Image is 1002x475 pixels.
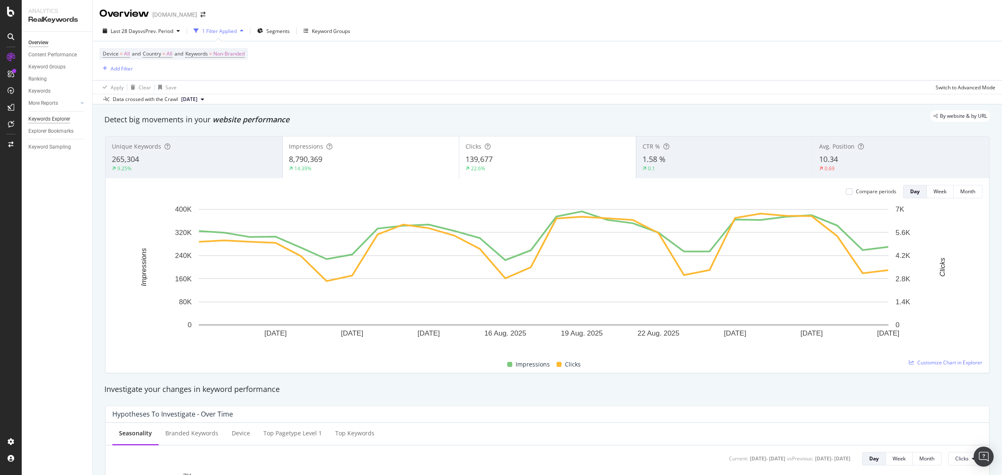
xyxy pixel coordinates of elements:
div: Overview [28,38,48,47]
a: Overview [28,38,86,47]
text: 5.6K [896,229,911,237]
span: Device [103,50,119,57]
text: 160K [175,275,192,283]
span: All [124,48,130,60]
div: [DATE] - [DATE] [815,455,850,462]
div: Keywords [28,87,51,96]
div: [DATE] - [DATE] [750,455,785,462]
button: Month [954,185,982,198]
div: arrow-right-arrow-left [200,12,205,18]
svg: A chart. [112,205,974,350]
text: Impressions [140,248,148,286]
a: More Reports [28,99,78,108]
div: Week [934,188,946,195]
a: Customize Chart in Explorer [909,359,982,366]
div: RealKeywords [28,15,86,25]
span: 8,790,369 [289,154,322,164]
div: 22.6% [471,165,485,172]
text: [DATE] [417,329,440,337]
button: 1 Filter Applied [190,24,247,38]
span: Customize Chart in Explorer [917,359,982,366]
a: Keyword Groups [28,63,86,71]
span: = [209,50,212,57]
span: Keywords [185,50,208,57]
button: Clicks [948,452,982,465]
div: Compare periods [856,188,896,195]
div: Hypotheses to Investigate - Over Time [112,410,233,418]
div: 0.1 [648,165,655,172]
span: Avg. Position [819,142,855,150]
div: More Reports [28,99,58,108]
div: vs Previous : [787,455,813,462]
button: Day [903,185,927,198]
button: Month [913,452,941,465]
span: Segments [266,28,290,35]
button: Last 28 DaysvsPrev. Period [99,24,183,38]
div: Keyword Groups [28,63,66,71]
div: Add Filter [111,65,133,72]
div: Analytics [28,7,86,15]
text: 320K [175,229,192,237]
div: Day [869,455,879,462]
a: Content Performance [28,51,86,59]
button: Week [927,185,954,198]
div: Seasonality [119,429,152,437]
span: and [175,50,183,57]
text: 22 Aug. 2025 [638,329,679,337]
div: Week [893,455,906,462]
button: Week [886,452,913,465]
span: Country [143,50,161,57]
span: 1.58 % [643,154,665,164]
text: Clicks [939,258,946,277]
span: 10.34 [819,154,838,164]
div: Ranking [28,75,47,83]
text: 19 Aug. 2025 [561,329,603,337]
div: [DOMAIN_NAME] [152,10,197,19]
div: Month [960,188,975,195]
text: 400K [175,205,192,213]
div: Apply [111,84,124,91]
div: Save [165,84,177,91]
text: [DATE] [341,329,364,337]
text: [DATE] [724,329,746,337]
span: Clicks [466,142,481,150]
span: vs Prev. Period [140,28,173,35]
span: Last 28 Days [111,28,140,35]
div: Keyword Groups [312,28,350,35]
div: Switch to Advanced Mode [936,84,995,91]
div: Keywords Explorer [28,115,70,124]
button: Switch to Advanced Mode [932,81,995,94]
div: Open Intercom Messenger [974,447,994,467]
button: Clear [127,81,151,94]
span: All [167,48,172,60]
text: 2.8K [896,275,911,283]
span: Clicks [955,455,969,462]
text: 240K [175,252,192,260]
div: Content Performance [28,51,77,59]
text: 4.2K [896,252,911,260]
div: 1 Filter Applied [202,28,237,35]
span: Impressions [289,142,323,150]
div: legacy label [930,110,990,122]
a: Ranking [28,75,86,83]
div: 14.39% [294,165,311,172]
span: Unique Keywords [112,142,161,150]
span: and [132,50,141,57]
span: = [162,50,165,57]
span: 2025 Aug. 31st [181,96,197,103]
span: By website & by URL [940,114,987,119]
span: = [120,50,123,57]
text: 1.4K [896,298,911,306]
div: Top Keywords [335,429,374,437]
div: Keyword Sampling [28,143,71,152]
div: 9.25% [117,165,132,172]
span: Non-Branded [213,48,245,60]
button: Keyword Groups [300,24,354,38]
text: 7K [896,205,904,213]
div: Day [910,188,920,195]
a: Explorer Bookmarks [28,127,86,136]
div: Current: [729,455,748,462]
a: Keyword Sampling [28,143,86,152]
div: Top pagetype Level 1 [263,429,322,437]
